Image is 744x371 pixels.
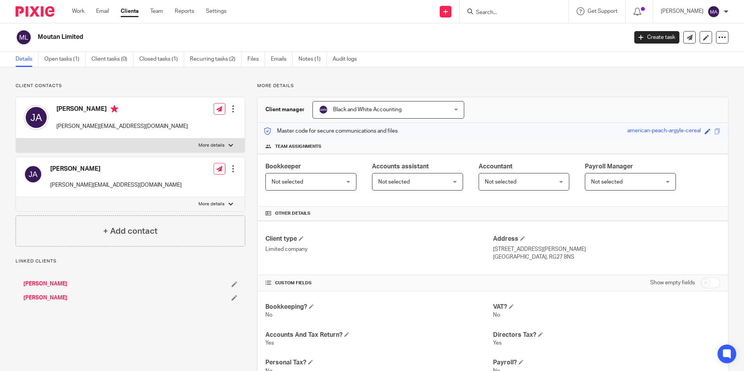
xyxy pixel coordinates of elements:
a: Notes (1) [298,52,327,67]
a: Email [96,7,109,15]
p: More details [257,83,728,89]
p: [STREET_ADDRESS][PERSON_NAME] [493,245,720,253]
img: svg%3E [16,29,32,45]
span: Not selected [485,179,516,185]
span: Black and White Accounting [333,107,402,112]
a: Settings [206,7,226,15]
span: Bookkeeper [265,163,301,170]
img: svg%3E [24,165,42,184]
h4: Payroll? [493,359,720,367]
h4: VAT? [493,303,720,311]
span: Get Support [588,9,618,14]
h4: Personal Tax? [265,359,493,367]
span: Not selected [272,179,303,185]
a: Create task [634,31,679,44]
a: Open tasks (1) [44,52,86,67]
p: More details [198,142,225,149]
span: No [265,312,272,318]
a: Details [16,52,39,67]
span: Team assignments [275,143,321,150]
h2: Moutan Limited [38,33,505,41]
label: Show empty fields [650,279,695,287]
img: svg%3E [319,105,328,114]
h4: [PERSON_NAME] [56,105,188,115]
span: Accountant [479,163,512,170]
h4: Address [493,235,720,243]
img: Pixie [16,6,54,17]
a: Work [72,7,84,15]
p: Limited company [265,245,493,253]
a: [PERSON_NAME] [23,294,67,302]
h4: Directors Tax? [493,331,720,339]
p: [PERSON_NAME] [661,7,704,15]
span: No [493,312,500,318]
img: svg%3E [24,105,49,130]
span: Other details [275,210,311,217]
span: Yes [493,340,502,346]
h4: Accounts And Tax Return? [265,331,493,339]
span: Payroll Manager [585,163,633,170]
h4: CUSTOM FIELDS [265,280,493,286]
img: svg%3E [707,5,720,18]
i: Primary [111,105,118,113]
p: [PERSON_NAME][EMAIL_ADDRESS][DOMAIN_NAME] [50,181,182,189]
input: Search [475,9,545,16]
a: Files [247,52,265,67]
a: Emails [271,52,293,67]
h3: Client manager [265,106,305,114]
h4: [PERSON_NAME] [50,165,182,173]
a: Recurring tasks (2) [190,52,242,67]
p: Master code for secure communications and files [263,127,398,135]
a: Closed tasks (1) [139,52,184,67]
div: american-peach-argyle-cereal [627,127,701,136]
a: [PERSON_NAME] [23,280,67,288]
a: Reports [175,7,194,15]
h4: Client type [265,235,493,243]
h4: Bookkeeping? [265,303,493,311]
p: [PERSON_NAME][EMAIL_ADDRESS][DOMAIN_NAME] [56,122,188,130]
h4: + Add contact [103,225,158,237]
span: Not selected [591,179,623,185]
a: Audit logs [333,52,363,67]
a: Client tasks (0) [91,52,133,67]
span: Yes [265,340,274,346]
p: Client contacts [16,83,245,89]
span: Accounts assistant [372,163,429,170]
p: More details [198,201,225,207]
a: Clients [121,7,139,15]
a: Team [150,7,163,15]
span: Not selected [378,179,410,185]
p: [GEOGRAPHIC_DATA], RG27 8NS [493,253,720,261]
p: Linked clients [16,258,245,264]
